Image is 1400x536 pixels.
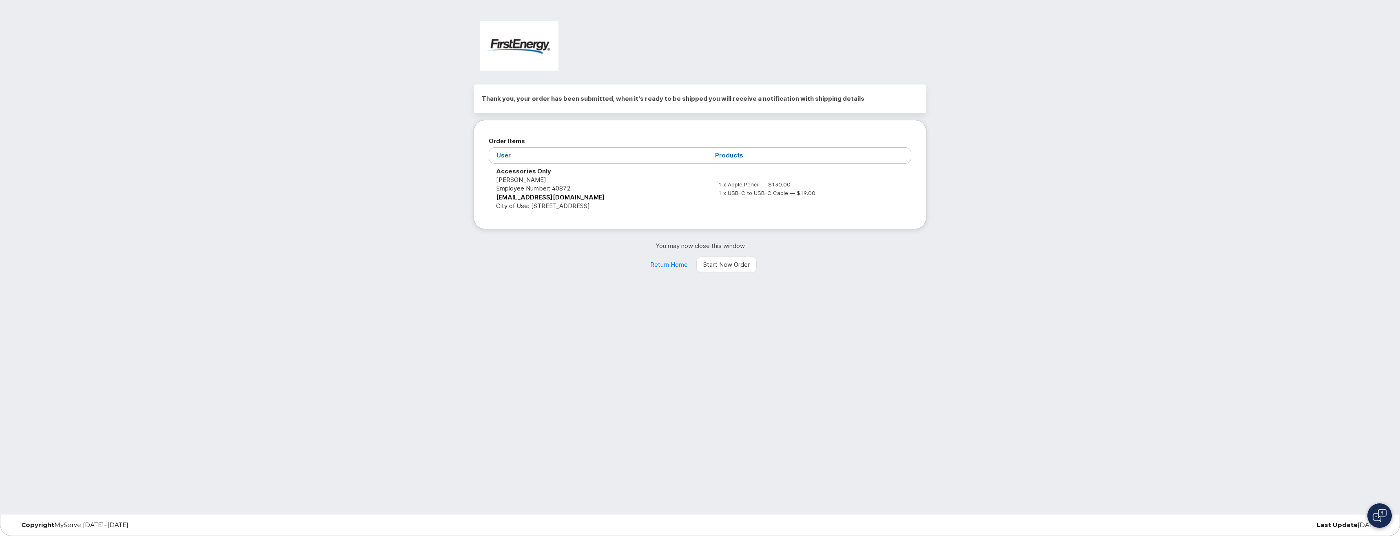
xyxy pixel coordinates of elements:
[696,257,757,273] a: Start New Order
[489,135,911,147] h2: Order Items
[482,93,918,105] h2: Thank you, your order has been submitted, when it's ready to be shipped you will receive a notifi...
[489,147,708,163] th: User
[21,521,54,529] strong: Copyright
[496,184,571,192] span: Employee Number: 40872
[496,167,551,175] strong: Accessories Only
[1317,521,1358,529] strong: Last Update
[496,193,605,201] a: [EMAIL_ADDRESS][DOMAIN_NAME]
[718,190,815,196] small: 1 x USB-C to USB-C Cable — $19.00
[643,257,695,273] a: Return Home
[480,21,558,71] img: FirstEnergy Corp
[718,181,791,188] small: 1 x Apple Pencil — $130.00
[1373,509,1387,522] img: Open chat
[708,147,911,163] th: Products
[15,522,472,528] div: MyServe [DATE]–[DATE]
[489,164,708,214] td: [PERSON_NAME] City of Use: [STREET_ADDRESS]
[474,241,926,250] p: You may now close this window
[928,522,1385,528] div: [DATE]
